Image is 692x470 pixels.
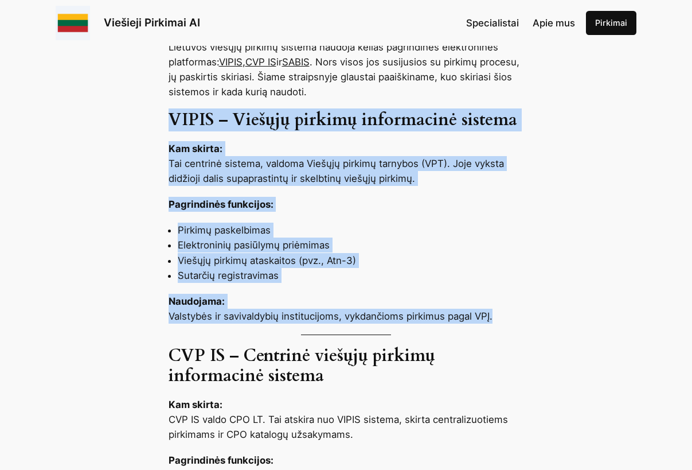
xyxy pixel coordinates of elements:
[282,56,310,68] a: SABIS
[178,223,524,238] li: Pirkimų paskelbimas
[245,56,276,68] a: CVP IS
[466,15,575,30] nav: Navigation
[169,294,524,324] p: Valstybės ir savivaldybių institucijoms, vykdančioms pirkimus pagal VPĮ.
[169,455,273,466] strong: Pagrindinės funkcijos:
[169,40,524,99] p: Lietuvos viešųjų pirkimų sistema naudoja kelias pagrindines elektronines platformas: , ir . Nors ...
[466,15,519,30] a: Specialistai
[169,141,524,186] p: Tai centrinė sistema, valdoma Viešųjų pirkimų tarnybos (VPT). Joje vyksta didžioji dalis supapras...
[169,108,517,131] strong: VIPIS – Viešųjų pirkimų informacinė sistema
[533,17,575,29] span: Apie mus
[169,344,435,387] strong: CVP IS – Centrinė viešųjų pirkimų informacinė sistema
[169,399,222,410] strong: Kam skirta:
[56,6,90,40] img: Viešieji pirkimai logo
[169,397,524,442] p: CVP IS valdo CPO LT. Tai atskira nuo VIPIS sistema, skirta centralizuotiems pirkimams ir CPO kata...
[466,17,519,29] span: Specialistai
[169,143,222,154] strong: Kam skirta:
[169,199,273,210] strong: Pagrindinės funkcijos:
[219,56,243,68] a: VIPIS
[586,11,636,35] a: Pirkimai
[533,15,575,30] a: Apie mus
[169,296,225,307] strong: Naudojama:
[178,253,524,268] li: Viešųjų pirkimų ataskaitos (pvz., Atn-3)
[178,268,524,283] li: Sutarčių registravimas
[104,16,200,29] a: Viešieji Pirkimai AI
[178,238,524,253] li: Elektroninių pasiūlymų priėmimas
